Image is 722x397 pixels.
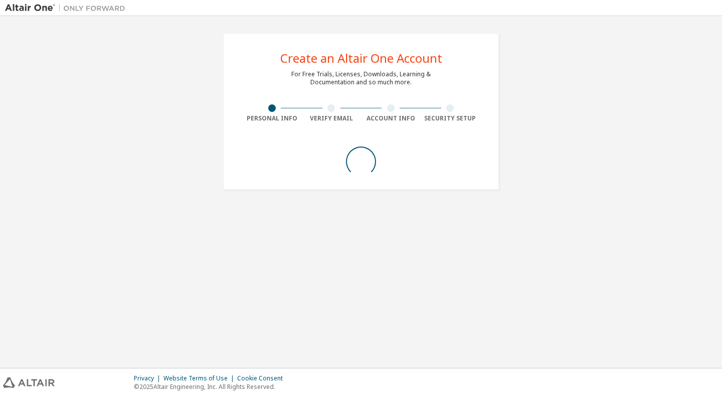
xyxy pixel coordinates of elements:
[280,52,442,64] div: Create an Altair One Account
[361,114,421,122] div: Account Info
[291,70,431,86] div: For Free Trials, Licenses, Downloads, Learning & Documentation and so much more.
[134,382,289,391] p: © 2025 Altair Engineering, Inc. All Rights Reserved.
[237,374,289,382] div: Cookie Consent
[134,374,163,382] div: Privacy
[163,374,237,382] div: Website Terms of Use
[5,3,130,13] img: Altair One
[302,114,362,122] div: Verify Email
[3,377,55,388] img: altair_logo.svg
[242,114,302,122] div: Personal Info
[421,114,480,122] div: Security Setup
